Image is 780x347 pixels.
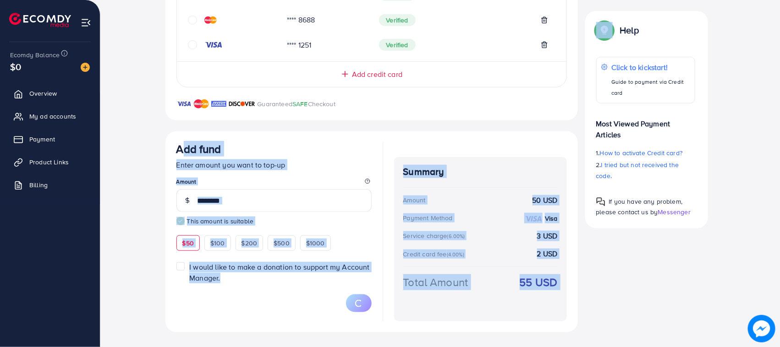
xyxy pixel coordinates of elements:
[194,98,209,109] img: brand
[292,99,308,108] span: SAFE
[596,197,605,206] img: Popup guide
[611,76,690,98] p: Guide to payment via Credit card
[596,159,695,181] p: 2.
[620,25,639,36] p: Help
[537,249,558,259] strong: 2 USD
[242,239,258,248] span: $200
[211,98,226,109] img: brand
[176,98,192,109] img: brand
[29,89,57,98] span: Overview
[189,262,369,282] span: I would like to make a donation to support my Account Manager.
[600,148,682,157] span: How to activate Credit card?
[29,157,69,167] span: Product Links
[545,214,558,223] strong: Visa
[7,84,93,103] a: Overview
[81,17,91,28] img: menu
[258,98,336,109] p: Guaranteed Checkout
[176,217,185,225] img: guide
[81,63,90,72] img: image
[7,107,93,125] a: My ad accounts
[229,98,255,109] img: brand
[403,231,468,240] div: Service charge
[7,176,93,194] a: Billing
[352,69,402,80] span: Add credit card
[29,112,76,121] span: My ad accounts
[379,14,416,26] span: Verified
[9,13,71,27] img: logo
[29,135,55,144] span: Payment
[537,231,558,241] strong: 3 USD
[596,160,679,180] span: I tried but not received the code.
[403,195,426,205] div: Amount
[596,147,695,158] p: 1.
[176,178,372,189] legend: Amount
[379,39,416,51] span: Verified
[10,60,21,73] span: $0
[10,50,60,60] span: Ecomdy Balance
[29,180,48,190] span: Billing
[210,239,225,248] span: $100
[403,274,468,290] div: Total Amount
[658,207,691,217] span: Messenger
[274,239,290,248] span: $500
[403,249,467,259] div: Credit card fee
[611,62,690,73] p: Click to kickstart!
[748,315,775,342] img: image
[520,274,558,290] strong: 55 USD
[524,215,543,222] img: credit
[204,41,223,49] img: credit
[533,195,558,206] strong: 50 USD
[596,111,695,140] p: Most Viewed Payment Articles
[182,239,194,248] span: $50
[306,239,325,248] span: $1000
[596,22,613,38] img: Popup guide
[447,233,465,240] small: (6.00%)
[7,153,93,171] a: Product Links
[188,40,197,49] svg: circle
[176,217,372,226] small: This amount is suitable
[403,213,453,222] div: Payment Method
[403,166,558,178] h4: Summary
[188,16,197,25] svg: circle
[204,16,217,24] img: credit
[447,251,464,258] small: (4.00%)
[596,197,683,217] span: If you have any problem, please contact us by
[176,142,221,156] h3: Add fund
[176,159,372,170] p: Enter amount you want to top-up
[7,130,93,148] a: Payment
